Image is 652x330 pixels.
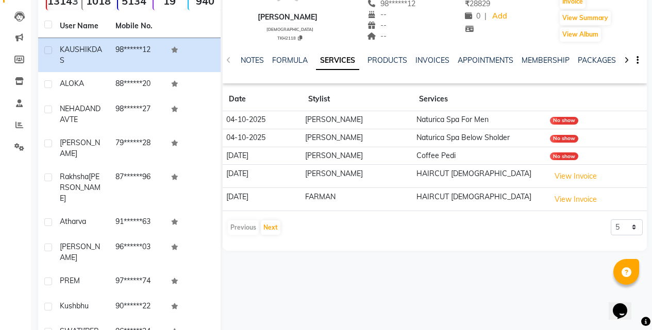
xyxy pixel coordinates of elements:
[367,56,407,65] a: PRODUCTS
[60,217,86,226] span: Atharva
[367,10,387,19] span: --
[302,165,413,188] td: [PERSON_NAME]
[413,88,546,111] th: Services
[367,31,387,41] span: --
[550,168,601,184] button: View Invoice
[60,276,80,285] span: PREM
[522,56,570,65] a: MEMBERSHIP
[60,242,100,262] span: [PERSON_NAME]
[609,289,642,320] iframe: chat widget
[60,104,80,113] span: NEHA
[413,147,546,165] td: Coffee Pedi
[223,129,302,147] td: 04-10-2025
[223,88,302,111] th: Date
[223,165,302,188] td: [DATE]
[550,152,578,160] div: No show
[578,56,616,65] a: PACKAGES
[266,27,313,32] span: [DEMOGRAPHIC_DATA]
[60,138,100,158] span: [PERSON_NAME]
[109,14,165,38] th: Mobile No.
[60,301,89,310] span: Kushbhu
[316,51,359,70] a: SERVICES
[550,192,601,207] button: View Invoice
[241,56,264,65] a: NOTES
[302,88,413,111] th: Stylist
[223,147,302,165] td: [DATE]
[415,56,449,65] a: INVOICES
[413,111,546,129] td: Naturica Spa For Men
[60,172,101,203] span: [PERSON_NAME]
[560,11,611,25] button: View Summary
[560,27,601,42] button: View Album
[54,14,109,38] th: User Name
[223,111,302,129] td: 04-10-2025
[413,129,546,147] td: Naturica Spa Below Sholder
[302,147,413,165] td: [PERSON_NAME]
[302,111,413,129] td: [PERSON_NAME]
[262,34,317,41] div: TKH2118
[60,79,84,88] span: ALOKA
[302,129,413,147] td: [PERSON_NAME]
[223,188,302,211] td: [DATE]
[465,11,480,21] span: 0
[550,135,578,143] div: No show
[60,172,89,181] span: Rakhsha
[272,56,308,65] a: FORMULA
[261,220,280,235] button: Next
[491,9,509,24] a: Add
[60,104,101,124] span: DANDAVTE
[413,165,546,188] td: HAIRCUT [DEMOGRAPHIC_DATA]
[550,117,578,125] div: No show
[458,56,513,65] a: APPOINTMENTS
[484,11,487,22] span: |
[302,188,413,211] td: FARMAN
[258,12,317,23] div: [PERSON_NAME]
[413,188,546,211] td: HAIRCUT [DEMOGRAPHIC_DATA]
[60,45,92,54] span: KAUSHIK
[367,21,387,30] span: --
